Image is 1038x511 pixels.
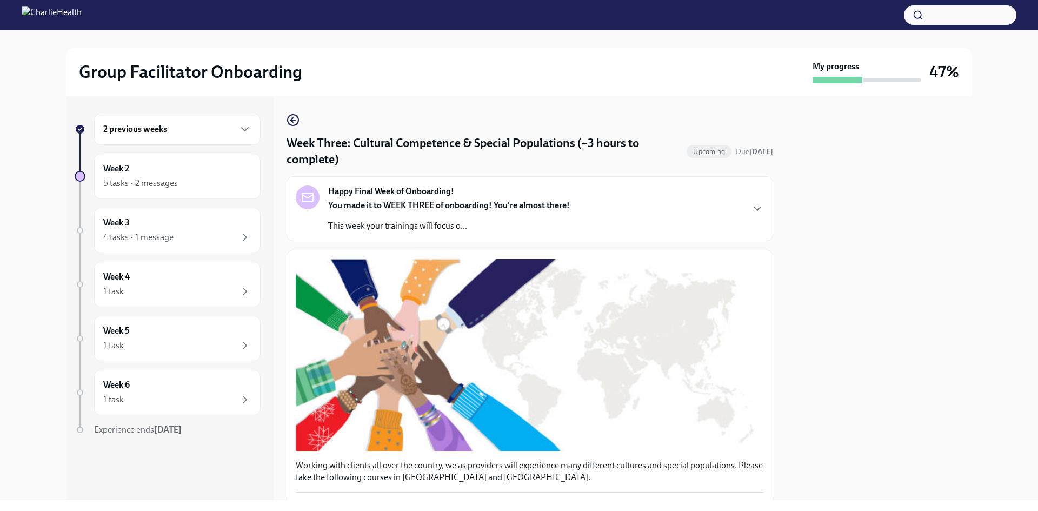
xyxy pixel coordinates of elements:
[103,394,124,406] div: 1 task
[736,147,773,157] span: October 13th, 2025 10:00
[328,200,570,210] strong: You made it to WEEK THREE of onboarding! You're almost there!
[736,147,773,156] span: Due
[103,123,167,135] h6: 2 previous weeks
[929,62,959,82] h3: 47%
[103,163,129,175] h6: Week 2
[75,316,261,361] a: Week 51 task
[296,460,764,483] p: Working with clients all over the country, we as providers will experience many different culture...
[328,220,570,232] p: This week your trainings will focus o...
[94,424,182,435] span: Experience ends
[103,379,130,391] h6: Week 6
[94,114,261,145] div: 2 previous weeks
[296,259,764,451] button: Zoom image
[328,185,454,197] strong: Happy Final Week of Onboarding!
[79,61,302,83] h2: Group Facilitator Onboarding
[749,147,773,156] strong: [DATE]
[813,61,859,72] strong: My progress
[75,370,261,415] a: Week 61 task
[22,6,82,24] img: CharlieHealth
[287,135,682,168] h4: Week Three: Cultural Competence & Special Populations (~3 hours to complete)
[75,262,261,307] a: Week 41 task
[103,286,124,297] div: 1 task
[103,271,130,283] h6: Week 4
[103,177,178,189] div: 5 tasks • 2 messages
[154,424,182,435] strong: [DATE]
[103,340,124,351] div: 1 task
[75,154,261,199] a: Week 25 tasks • 2 messages
[103,231,174,243] div: 4 tasks • 1 message
[103,325,130,337] h6: Week 5
[103,217,130,229] h6: Week 3
[75,208,261,253] a: Week 34 tasks • 1 message
[687,148,731,156] span: Upcoming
